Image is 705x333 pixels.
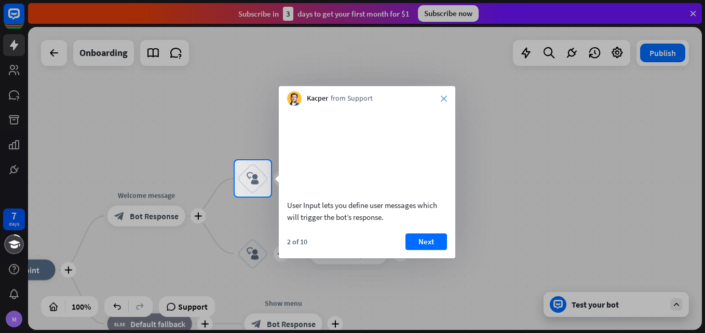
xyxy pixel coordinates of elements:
span: from Support [331,93,373,104]
div: 2 of 10 [287,237,307,246]
div: User Input lets you define user messages which will trigger the bot’s response. [287,199,447,223]
button: Next [405,233,447,250]
i: close [441,95,447,102]
i: block_user_input [247,172,259,185]
button: Open LiveChat chat widget [8,4,39,35]
span: Kacper [307,93,328,104]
